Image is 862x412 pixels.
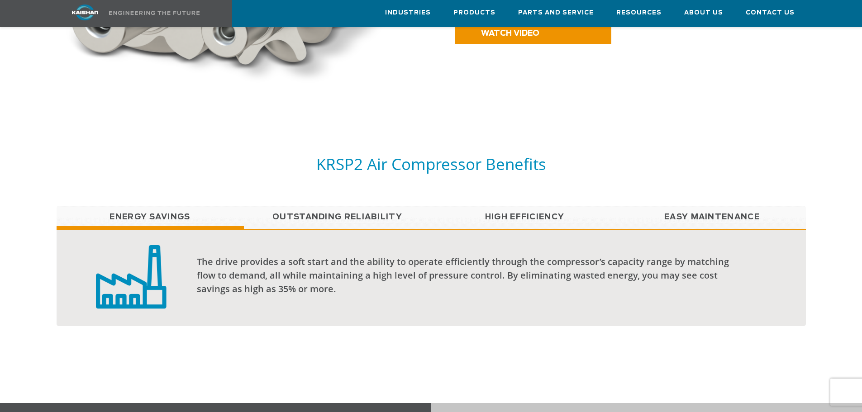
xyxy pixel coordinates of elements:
[619,206,806,228] a: Easy Maintenance
[453,0,495,25] a: Products
[453,8,495,18] span: Products
[616,0,662,25] a: Resources
[684,0,723,25] a: About Us
[481,29,539,37] span: WATCH VIDEO
[244,206,431,228] a: Outstanding Reliability
[96,244,167,309] img: low capital investment badge
[684,8,723,18] span: About Us
[57,206,244,228] a: Energy Savings
[616,8,662,18] span: Resources
[197,255,745,296] div: The drive provides a soft start and the ability to operate efficiently through the compressor’s c...
[109,11,200,15] img: Engineering the future
[518,0,594,25] a: Parts and Service
[51,5,119,20] img: kaishan logo
[57,154,806,174] h5: KRSP2 Air Compressor Benefits
[385,0,431,25] a: Industries
[746,8,795,18] span: Contact Us
[385,8,431,18] span: Industries
[746,0,795,25] a: Contact Us
[57,229,806,326] div: Energy Savings
[518,8,594,18] span: Parts and Service
[455,21,611,44] a: WATCH VIDEO
[431,206,619,228] a: High Efficiency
